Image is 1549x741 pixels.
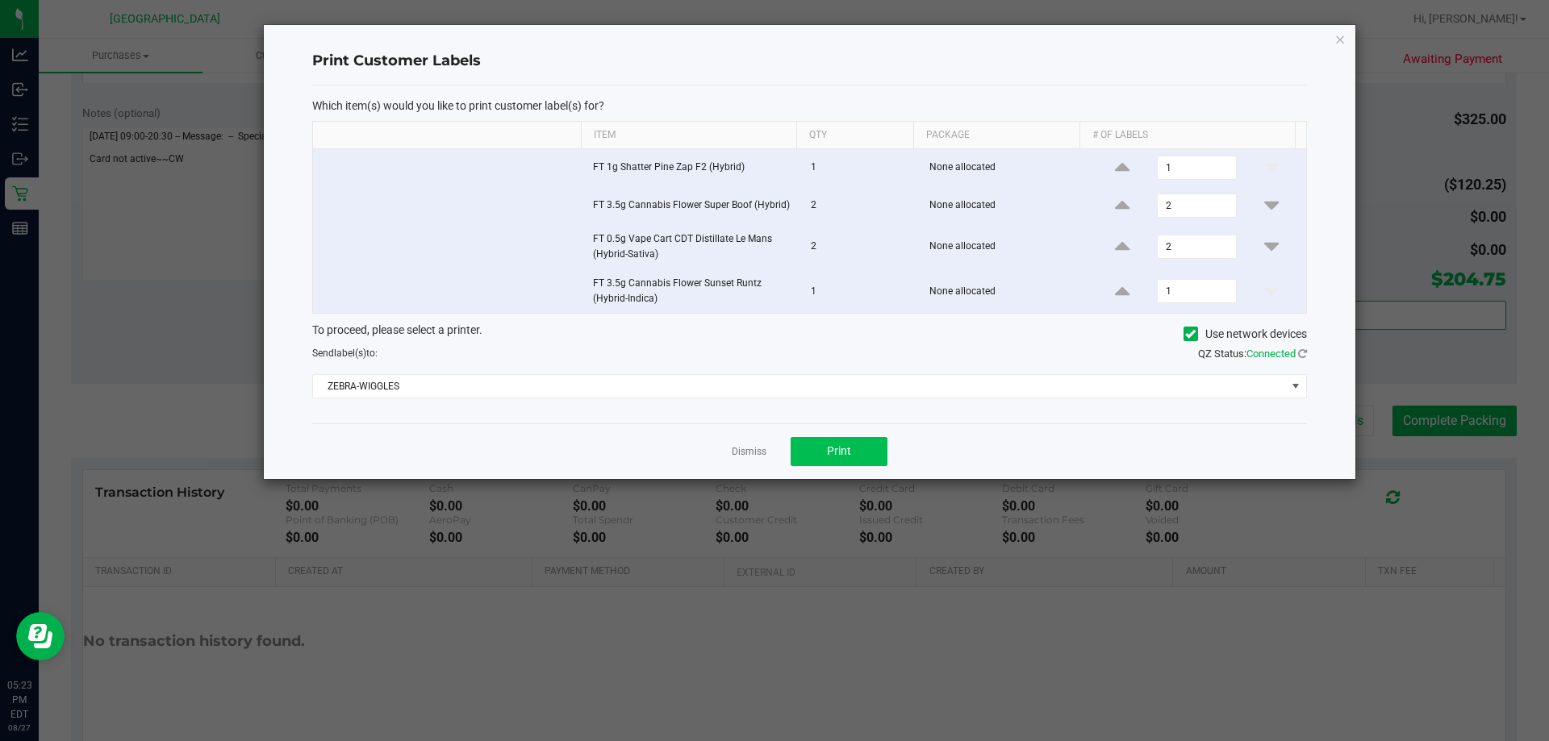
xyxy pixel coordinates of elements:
[583,187,801,225] td: FT 3.5g Cannabis Flower Super Boof (Hybrid)
[312,348,378,359] span: Send to:
[583,225,801,269] td: FT 0.5g Vape Cart CDT Distillate Le Mans (Hybrid-Sativa)
[920,149,1088,187] td: None allocated
[801,187,920,225] td: 2
[920,225,1088,269] td: None allocated
[920,187,1088,225] td: None allocated
[1184,326,1307,343] label: Use network devices
[920,269,1088,313] td: None allocated
[312,98,1307,113] p: Which item(s) would you like to print customer label(s) for?
[1079,122,1295,149] th: # of labels
[312,51,1307,72] h4: Print Customer Labels
[16,612,65,660] iframe: Resource center
[1246,348,1296,360] span: Connected
[801,149,920,187] td: 1
[581,122,796,149] th: Item
[791,437,887,466] button: Print
[583,149,801,187] td: FT 1g Shatter Pine Zap F2 (Hybrid)
[796,122,913,149] th: Qty
[583,269,801,313] td: FT 3.5g Cannabis Flower Sunset Runtz (Hybrid-Indica)
[801,225,920,269] td: 2
[801,269,920,313] td: 1
[300,322,1319,346] div: To proceed, please select a printer.
[732,445,766,459] a: Dismiss
[313,375,1286,398] span: ZEBRA-WIGGLES
[913,122,1079,149] th: Package
[827,444,851,457] span: Print
[334,348,366,359] span: label(s)
[1198,348,1307,360] span: QZ Status:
